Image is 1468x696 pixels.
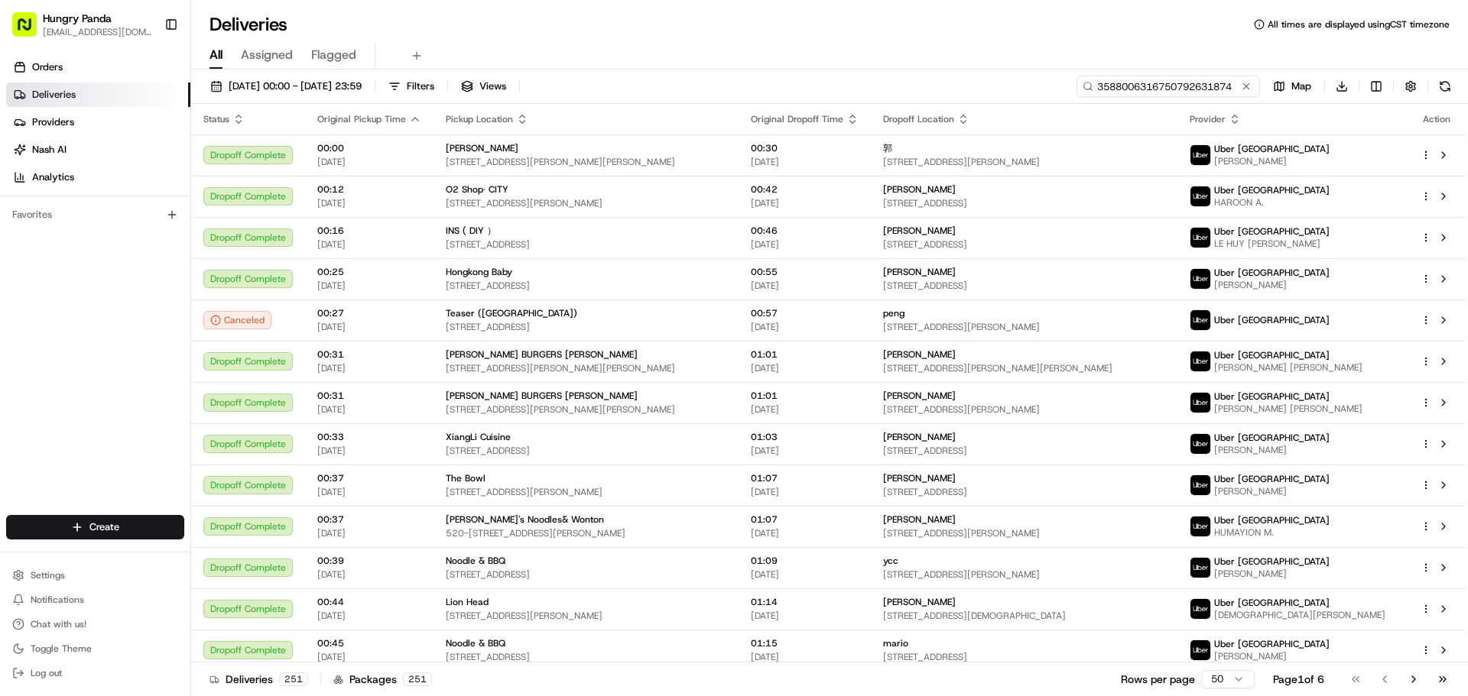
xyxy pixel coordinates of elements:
[446,113,513,125] span: Pickup Location
[751,390,859,402] span: 01:01
[317,266,421,278] span: 00:25
[129,343,141,355] div: 💻
[1214,361,1362,374] span: [PERSON_NAME] [PERSON_NAME]
[446,348,638,361] span: [PERSON_NAME] BURGERS [PERSON_NAME]
[279,672,308,686] div: 251
[751,445,859,457] span: [DATE]
[446,238,726,251] span: [STREET_ADDRESS]
[1214,225,1330,238] span: Uber [GEOGRAPHIC_DATA]
[1214,238,1330,250] span: LE HUY [PERSON_NAME]
[883,568,1165,581] span: [STREET_ADDRESS][PERSON_NAME]
[1214,314,1330,326] span: Uber [GEOGRAPHIC_DATA]
[751,225,859,237] span: 00:46
[446,390,638,402] span: [PERSON_NAME] BURGERS [PERSON_NAME]
[317,610,421,622] span: [DATE]
[50,278,56,290] span: •
[403,672,432,686] div: 251
[883,362,1165,374] span: [STREET_ADDRESS][PERSON_NAME][PERSON_NAME]
[883,266,956,278] span: [PERSON_NAME]
[108,378,185,390] a: Powered byPylon
[751,362,859,374] span: [DATE]
[31,643,92,655] span: Toggle Theme
[317,651,421,663] span: [DATE]
[317,113,406,125] span: Original Pickup Time
[1214,526,1330,539] span: HUMAYION M.
[883,486,1165,498] span: [STREET_ADDRESS]
[883,513,956,526] span: [PERSON_NAME]
[1434,76,1456,97] button: Refresh
[317,238,421,251] span: [DATE]
[1214,473,1330,485] span: Uber [GEOGRAPHIC_DATA]
[317,183,421,196] span: 00:12
[317,513,421,526] span: 00:37
[6,565,184,586] button: Settings
[15,222,40,247] img: Bea Lacdao
[6,110,190,134] a: Providers
[751,280,859,292] span: [DATE]
[135,237,171,249] span: 8月19日
[152,379,185,390] span: Pylon
[1214,514,1330,526] span: Uber [GEOGRAPHIC_DATA]
[311,46,356,64] span: Flagged
[209,46,222,64] span: All
[317,527,421,539] span: [DATE]
[751,348,859,361] span: 01:01
[317,596,421,608] span: 00:44
[1214,390,1330,403] span: Uber [GEOGRAPHIC_DATA]
[446,403,726,416] span: [STREET_ADDRESS][PERSON_NAME][PERSON_NAME]
[32,170,74,184] span: Analytics
[1121,672,1195,687] p: Rows per page
[751,527,859,539] span: [DATE]
[446,156,726,168] span: [STREET_ADDRESS][PERSON_NAME][PERSON_NAME]
[1291,79,1311,93] span: Map
[47,237,124,249] span: [PERSON_NAME]
[43,26,152,38] button: [EMAIL_ADDRESS][DOMAIN_NAME]
[446,225,496,237] span: INS ( DIY ）
[751,651,859,663] span: [DATE]
[32,146,60,173] img: 1753817452368-0c19585d-7be3-40d9-9a41-2dc781b3d1eb
[317,225,421,237] span: 00:16
[751,183,859,196] span: 00:42
[1214,555,1330,568] span: Uber [GEOGRAPHIC_DATA]
[241,46,293,64] span: Assigned
[317,472,421,484] span: 00:37
[751,321,859,333] span: [DATE]
[446,568,726,581] span: [STREET_ADDRESS]
[1190,351,1210,371] img: uber-new-logo.jpeg
[6,55,190,79] a: Orders
[751,266,859,278] span: 00:55
[317,486,421,498] span: [DATE]
[1190,599,1210,619] img: uber-new-logo.jpeg
[15,199,102,211] div: Past conversations
[317,568,421,581] span: [DATE]
[446,445,726,457] span: [STREET_ADDRESS]
[31,342,117,357] span: Knowledge Base
[883,651,1165,663] span: [STREET_ADDRESS]
[446,651,726,663] span: [STREET_ADDRESS]
[6,613,184,635] button: Chat with us!
[751,472,859,484] span: 01:07
[317,637,421,649] span: 00:45
[260,151,278,169] button: Start new chat
[1273,672,1324,687] div: Page 1 of 6
[32,88,76,102] span: Deliveries
[883,610,1165,622] span: [STREET_ADDRESS][DEMOGRAPHIC_DATA]
[209,672,308,687] div: Deliveries
[883,307,905,319] span: peng
[446,486,726,498] span: [STREET_ADDRESS][PERSON_NAME]
[1268,18,1450,31] span: All times are displayed using CST timezone
[479,79,506,93] span: Views
[317,445,421,457] span: [DATE]
[6,165,190,189] a: Analytics
[1190,186,1210,206] img: uber-new-logo.jpeg
[446,142,518,154] span: [PERSON_NAME]
[751,403,859,416] span: [DATE]
[883,238,1165,251] span: [STREET_ADDRESS]
[883,596,956,608] span: [PERSON_NAME]
[446,321,726,333] span: [STREET_ADDRESS]
[317,156,421,168] span: [DATE]
[6,202,184,227] div: Favorites
[1421,113,1453,125] div: Action
[123,335,252,363] a: 💻API Documentation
